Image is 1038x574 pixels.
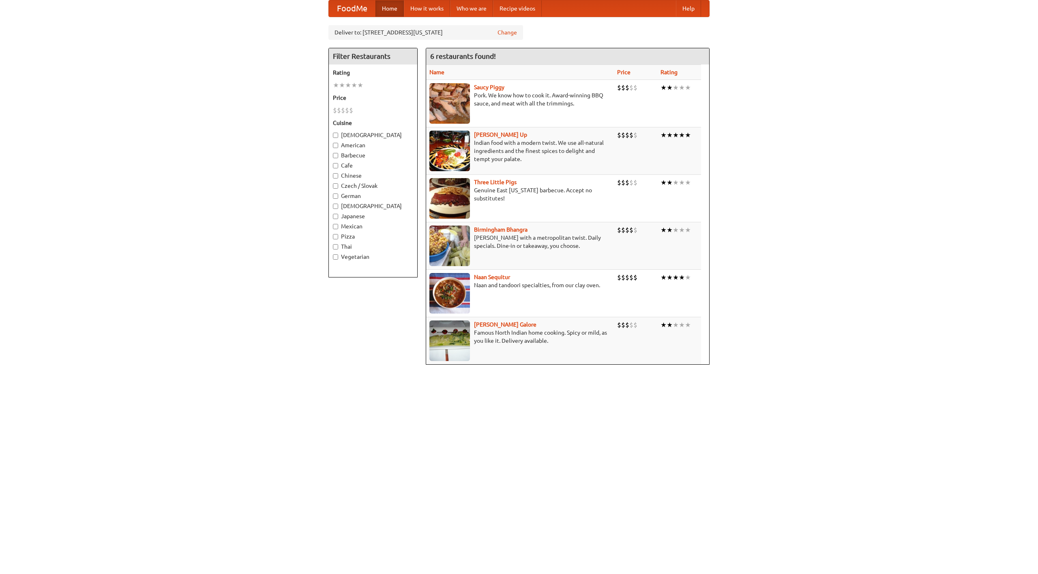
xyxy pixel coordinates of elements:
[617,131,621,140] li: $
[429,178,470,219] img: littlepigs.jpg
[667,131,673,140] li: ★
[629,226,633,234] li: $
[667,83,673,92] li: ★
[661,83,667,92] li: ★
[429,273,470,314] img: naansequitur.jpg
[629,273,633,282] li: $
[617,320,621,329] li: $
[429,83,470,124] img: saucy.jpg
[333,151,413,159] label: Barbecue
[679,83,685,92] li: ★
[633,273,637,282] li: $
[333,133,338,138] input: [DEMOGRAPHIC_DATA]
[629,320,633,329] li: $
[345,106,349,115] li: $
[333,243,413,251] label: Thai
[333,106,337,115] li: $
[429,91,611,107] p: Pork. We know how to cook it. Award-winning BBQ sauce, and meat with all the trimmings.
[621,226,625,234] li: $
[673,131,679,140] li: ★
[625,273,629,282] li: $
[333,131,413,139] label: [DEMOGRAPHIC_DATA]
[333,214,338,219] input: Japanese
[629,178,633,187] li: $
[673,320,679,329] li: ★
[337,106,341,115] li: $
[629,83,633,92] li: $
[333,193,338,199] input: German
[329,0,375,17] a: FoodMe
[333,234,338,239] input: Pizza
[333,161,413,170] label: Cafe
[685,131,691,140] li: ★
[679,178,685,187] li: ★
[621,178,625,187] li: $
[621,273,625,282] li: $
[673,226,679,234] li: ★
[345,81,351,90] li: ★
[333,222,413,230] label: Mexican
[357,81,363,90] li: ★
[333,163,338,168] input: Cafe
[633,178,637,187] li: $
[474,84,504,90] a: Saucy Piggy
[661,69,678,75] a: Rating
[429,139,611,163] p: Indian food with a modern twist. We use all-natural ingredients and the finest spices to delight ...
[474,226,528,233] a: Birmingham Bhangra
[679,131,685,140] li: ★
[351,81,357,90] li: ★
[679,320,685,329] li: ★
[430,52,496,60] ng-pluralize: 6 restaurants found!
[679,273,685,282] li: ★
[493,0,542,17] a: Recipe videos
[333,94,413,102] h5: Price
[629,131,633,140] li: $
[625,226,629,234] li: $
[621,83,625,92] li: $
[429,329,611,345] p: Famous North Indian home cooking. Spicy or mild, as you like it. Delivery available.
[617,178,621,187] li: $
[429,320,470,361] img: currygalore.jpg
[474,274,510,280] a: Naan Sequitur
[339,81,345,90] li: ★
[333,192,413,200] label: German
[404,0,450,17] a: How it works
[685,178,691,187] li: ★
[661,273,667,282] li: ★
[333,119,413,127] h5: Cuisine
[673,178,679,187] li: ★
[685,226,691,234] li: ★
[498,28,517,37] a: Change
[333,173,338,178] input: Chinese
[617,83,621,92] li: $
[474,131,527,138] a: [PERSON_NAME] Up
[333,253,413,261] label: Vegetarian
[685,273,691,282] li: ★
[617,273,621,282] li: $
[621,131,625,140] li: $
[667,178,673,187] li: ★
[679,226,685,234] li: ★
[328,25,523,40] div: Deliver to: [STREET_ADDRESS][US_STATE]
[333,81,339,90] li: ★
[429,69,444,75] a: Name
[621,320,625,329] li: $
[333,141,413,149] label: American
[474,321,536,328] a: [PERSON_NAME] Galore
[685,83,691,92] li: ★
[333,232,413,241] label: Pizza
[685,320,691,329] li: ★
[333,204,338,209] input: [DEMOGRAPHIC_DATA]
[429,226,470,266] img: bhangra.jpg
[333,153,338,158] input: Barbecue
[474,179,517,185] a: Three Little Pigs
[429,281,611,289] p: Naan and tandoori specialties, from our clay oven.
[625,178,629,187] li: $
[333,212,413,220] label: Japanese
